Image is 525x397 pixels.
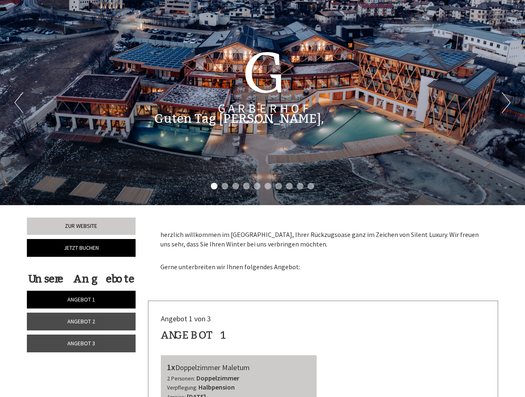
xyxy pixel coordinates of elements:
b: Halbpension [198,383,235,391]
span: Angebot 2 [67,318,95,325]
div: Angebot 1 [161,328,227,343]
div: Doppelzimmer Maletum [167,361,311,373]
p: Gerne unterbreiten wir Ihnen folgendes Angebot: [160,253,486,272]
button: Next [502,92,511,113]
p: herzlich willkommen im [GEOGRAPHIC_DATA], Ihrer Rückzugsoase ganz im Zeichen von Silent Luxury. W... [160,230,486,249]
span: Angebot 3 [67,340,95,347]
div: Unsere Angebote [27,271,136,287]
button: Previous [14,92,23,113]
span: Angebot 1 von 3 [161,314,211,323]
b: Doppelzimmer [196,374,239,382]
a: Zur Website [27,218,136,235]
span: Angebot 1 [67,296,95,303]
h1: Guten Tag [PERSON_NAME], [154,112,324,126]
b: 1x [167,362,175,372]
a: Jetzt buchen [27,239,136,257]
small: Verpflegung: [167,384,197,391]
small: 2 Personen: [167,375,195,382]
